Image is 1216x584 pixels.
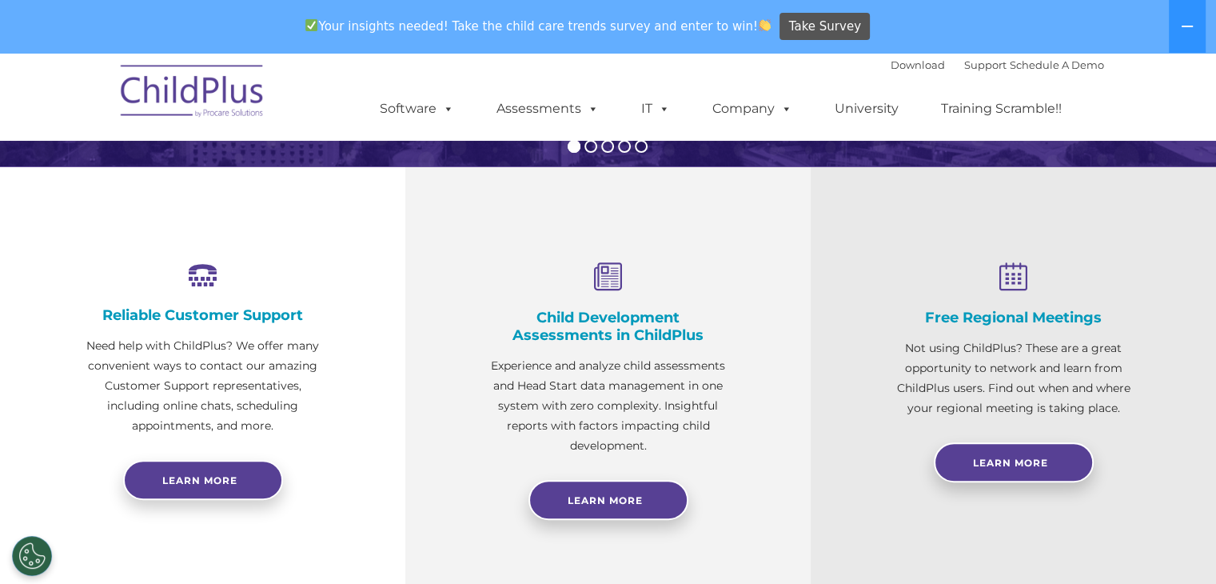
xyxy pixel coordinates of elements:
img: 👏 [759,19,771,31]
a: Learn More [934,442,1094,482]
a: Take Survey [779,13,870,41]
a: Company [696,93,808,125]
a: Training Scramble!! [925,93,1078,125]
h4: Free Regional Meetings [891,309,1136,326]
p: Experience and analyze child assessments and Head Start data management in one system with zero c... [485,356,731,456]
h4: Reliable Customer Support [80,306,325,324]
a: Download [891,58,945,71]
span: Take Survey [789,13,861,41]
a: Learn More [528,480,688,520]
a: Support [964,58,1007,71]
span: Last name [222,106,271,118]
span: Learn More [568,494,643,506]
img: ChildPlus by Procare Solutions [113,54,273,134]
p: Need help with ChildPlus? We offer many convenient ways to contact our amazing Customer Support r... [80,336,325,436]
a: Schedule A Demo [1010,58,1104,71]
a: Assessments [480,93,615,125]
span: Your insights needed! Take the child care trends survey and enter to win! [299,10,778,42]
span: Learn More [973,457,1048,469]
p: Not using ChildPlus? These are a great opportunity to network and learn from ChildPlus users. Fin... [891,338,1136,418]
a: Software [364,93,470,125]
a: IT [625,93,686,125]
h4: Child Development Assessments in ChildPlus [485,309,731,344]
button: Cookies Settings [12,536,52,576]
img: ✅ [305,19,317,31]
font: | [891,58,1104,71]
span: Learn more [162,474,237,486]
span: Phone number [222,171,290,183]
a: Learn more [123,460,283,500]
a: University [819,93,915,125]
